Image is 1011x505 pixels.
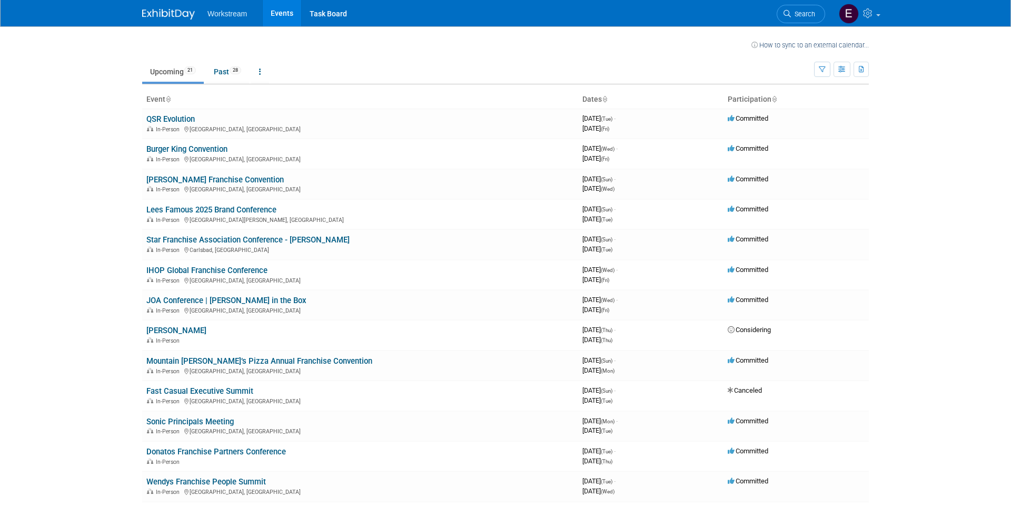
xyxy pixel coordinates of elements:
a: Upcoming21 [142,62,204,82]
span: (Sun) [601,237,612,242]
span: [DATE] [582,215,612,223]
div: [GEOGRAPHIC_DATA], [GEOGRAPHIC_DATA] [146,276,574,284]
div: [GEOGRAPHIC_DATA][PERSON_NAME], [GEOGRAPHIC_DATA] [146,215,574,224]
span: (Tue) [601,449,612,454]
span: [DATE] [582,356,616,364]
img: In-Person Event [147,307,153,313]
span: - [614,386,616,394]
th: Event [142,91,578,109]
span: [DATE] [582,366,614,374]
span: In-Person [156,217,183,224]
span: Committed [728,417,768,425]
div: [GEOGRAPHIC_DATA], [GEOGRAPHIC_DATA] [146,396,574,405]
span: - [614,356,616,364]
span: Committed [728,144,768,152]
span: [DATE] [582,266,618,274]
span: (Mon) [601,419,614,424]
img: In-Person Event [147,186,153,191]
span: Committed [728,175,768,183]
a: Wendys Franchise People Summit [146,477,266,487]
a: Search [777,5,825,23]
span: [DATE] [582,205,616,213]
span: [DATE] [582,487,614,495]
span: [DATE] [582,306,609,314]
a: Burger King Convention [146,144,227,154]
span: (Tue) [601,398,612,404]
span: [DATE] [582,477,616,485]
span: - [614,114,616,122]
span: Considering [728,326,771,334]
a: Fast Casual Executive Summit [146,386,253,396]
th: Participation [723,91,869,109]
span: - [616,144,618,152]
span: (Fri) [601,307,609,313]
img: In-Person Event [147,277,153,283]
span: In-Person [156,368,183,375]
span: (Wed) [601,489,614,494]
span: - [614,235,616,243]
span: Committed [728,356,768,364]
img: In-Person Event [147,489,153,494]
span: [DATE] [582,336,612,344]
div: [GEOGRAPHIC_DATA], [GEOGRAPHIC_DATA] [146,184,574,193]
a: [PERSON_NAME] [146,326,206,335]
span: In-Person [156,307,183,314]
span: [DATE] [582,144,618,152]
span: (Wed) [601,146,614,152]
span: - [614,477,616,485]
span: [DATE] [582,386,616,394]
div: [GEOGRAPHIC_DATA], [GEOGRAPHIC_DATA] [146,487,574,496]
span: - [614,175,616,183]
img: In-Person Event [147,217,153,222]
span: (Sun) [601,388,612,394]
span: Search [791,10,815,18]
span: (Fri) [601,126,609,132]
span: - [616,266,618,274]
span: - [616,296,618,304]
span: In-Person [156,247,183,254]
img: In-Person Event [147,398,153,403]
span: (Sun) [601,177,612,182]
span: [DATE] [582,154,609,162]
img: In-Person Event [147,337,153,343]
span: In-Person [156,428,183,435]
span: (Wed) [601,297,614,303]
span: 28 [230,66,241,74]
span: (Wed) [601,186,614,192]
span: (Sun) [601,358,612,364]
span: Committed [728,205,768,213]
span: [DATE] [582,114,616,122]
span: (Tue) [601,479,612,484]
span: Committed [728,447,768,455]
span: In-Person [156,398,183,405]
a: Past28 [206,62,249,82]
div: [GEOGRAPHIC_DATA], [GEOGRAPHIC_DATA] [146,154,574,163]
span: (Fri) [601,156,609,162]
span: (Fri) [601,277,609,283]
span: - [616,417,618,425]
span: [DATE] [582,426,612,434]
a: IHOP Global Franchise Conference [146,266,267,275]
img: In-Person Event [147,247,153,252]
div: Carlsbad, [GEOGRAPHIC_DATA] [146,245,574,254]
span: Committed [728,266,768,274]
span: (Wed) [601,267,614,273]
span: Committed [728,296,768,304]
img: In-Person Event [147,156,153,161]
span: (Tue) [601,428,612,434]
a: Sort by Participation Type [771,95,777,103]
span: - [614,447,616,455]
span: [DATE] [582,276,609,284]
span: Canceled [728,386,762,394]
th: Dates [578,91,723,109]
span: [DATE] [582,417,618,425]
span: (Tue) [601,247,612,252]
span: In-Person [156,337,183,344]
a: Sort by Start Date [602,95,607,103]
span: (Tue) [601,217,612,222]
a: Sort by Event Name [165,95,171,103]
span: (Thu) [601,459,612,464]
span: In-Person [156,186,183,193]
span: [DATE] [582,184,614,192]
img: In-Person Event [147,368,153,373]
